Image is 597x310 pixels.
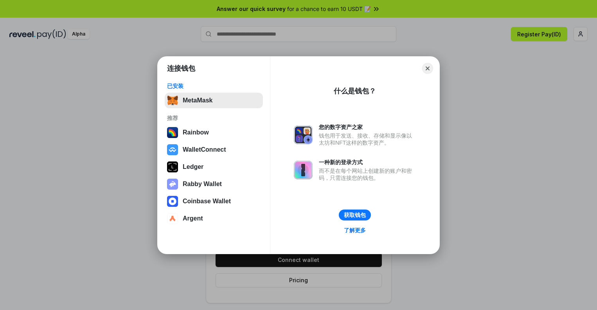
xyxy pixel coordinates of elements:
div: 了解更多 [344,227,366,234]
div: 获取钱包 [344,211,366,219]
button: 获取钱包 [339,210,371,220]
img: svg+xml,%3Csvg%20xmlns%3D%22http%3A%2F%2Fwww.w3.org%2F2000%2Fsvg%22%20fill%3D%22none%22%20viewBox... [167,179,178,190]
div: 一种新的登录方式 [319,159,416,166]
div: Rabby Wallet [183,181,222,188]
button: MetaMask [165,93,263,108]
button: Close [422,63,433,74]
img: svg+xml,%3Csvg%20width%3D%2228%22%20height%3D%2228%22%20viewBox%3D%220%200%2028%2028%22%20fill%3D... [167,213,178,224]
a: 了解更多 [339,225,370,235]
button: Ledger [165,159,263,175]
div: 钱包用于发送、接收、存储和显示像以太坊和NFT这样的数字资产。 [319,132,416,146]
img: svg+xml,%3Csvg%20fill%3D%22none%22%20height%3D%2233%22%20viewBox%3D%220%200%2035%2033%22%20width%... [167,95,178,106]
div: Ledger [183,163,203,170]
button: WalletConnect [165,142,263,158]
div: MetaMask [183,97,212,104]
div: Coinbase Wallet [183,198,231,205]
div: 而不是在每个网站上创建新的账户和密码，只需连接您的钱包。 [319,167,416,181]
h1: 连接钱包 [167,64,195,73]
button: Rabby Wallet [165,176,263,192]
div: Rainbow [183,129,209,136]
button: Coinbase Wallet [165,194,263,209]
button: Argent [165,211,263,226]
img: svg+xml,%3Csvg%20width%3D%2228%22%20height%3D%2228%22%20viewBox%3D%220%200%2028%2028%22%20fill%3D... [167,196,178,207]
div: 您的数字资产之家 [319,124,416,131]
img: svg+xml,%3Csvg%20xmlns%3D%22http%3A%2F%2Fwww.w3.org%2F2000%2Fsvg%22%20width%3D%2228%22%20height%3... [167,161,178,172]
div: 已安装 [167,82,261,90]
div: 什么是钱包？ [334,86,376,96]
img: svg+xml,%3Csvg%20width%3D%22120%22%20height%3D%22120%22%20viewBox%3D%220%200%20120%20120%22%20fil... [167,127,178,138]
img: svg+xml,%3Csvg%20xmlns%3D%22http%3A%2F%2Fwww.w3.org%2F2000%2Fsvg%22%20fill%3D%22none%22%20viewBox... [294,161,313,179]
img: svg+xml,%3Csvg%20width%3D%2228%22%20height%3D%2228%22%20viewBox%3D%220%200%2028%2028%22%20fill%3D... [167,144,178,155]
div: 推荐 [167,115,261,122]
button: Rainbow [165,125,263,140]
div: WalletConnect [183,146,226,153]
img: svg+xml,%3Csvg%20xmlns%3D%22http%3A%2F%2Fwww.w3.org%2F2000%2Fsvg%22%20fill%3D%22none%22%20viewBox... [294,125,313,144]
div: Argent [183,215,203,222]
